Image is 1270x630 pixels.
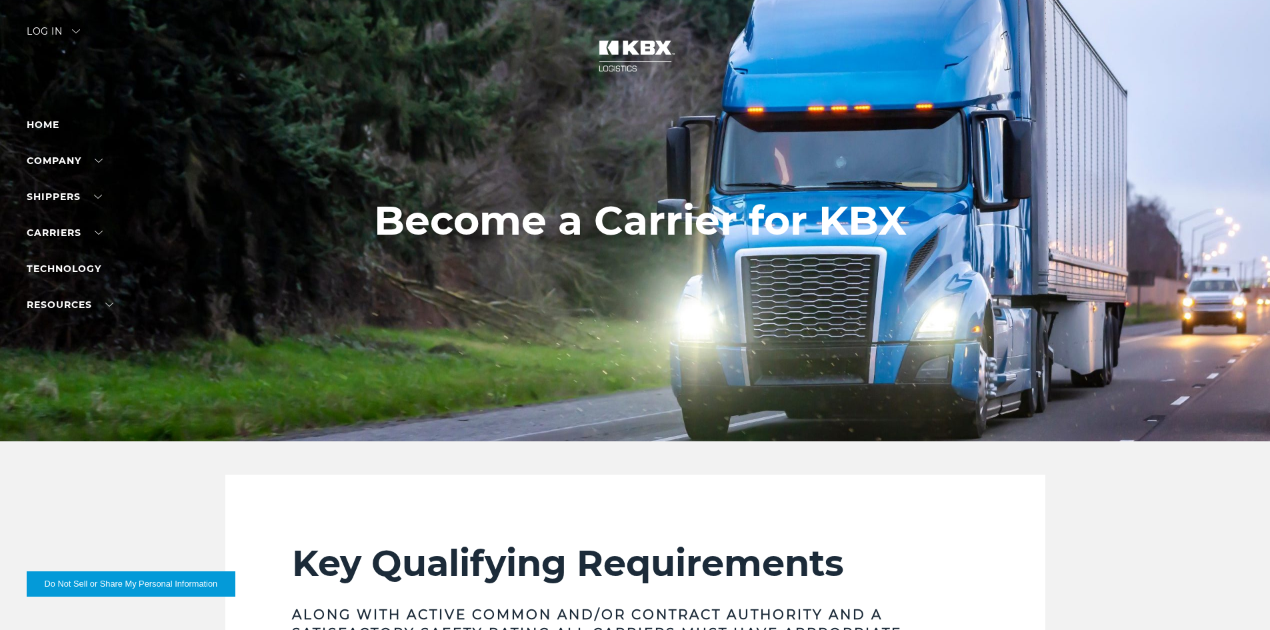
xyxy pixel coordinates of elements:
a: Home [27,119,59,131]
a: RESOURCES [27,299,113,311]
a: Company [27,155,103,167]
img: kbx logo [585,27,685,85]
h2: Key Qualifying Requirements [292,541,979,585]
button: Do Not Sell or Share My Personal Information [27,571,235,597]
a: Technology [27,263,101,275]
div: Log in [27,27,80,46]
img: arrow [72,29,80,33]
a: Carriers [27,227,103,239]
h1: Become a Carrier for KBX [374,198,907,243]
a: SHIPPERS [27,191,102,203]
